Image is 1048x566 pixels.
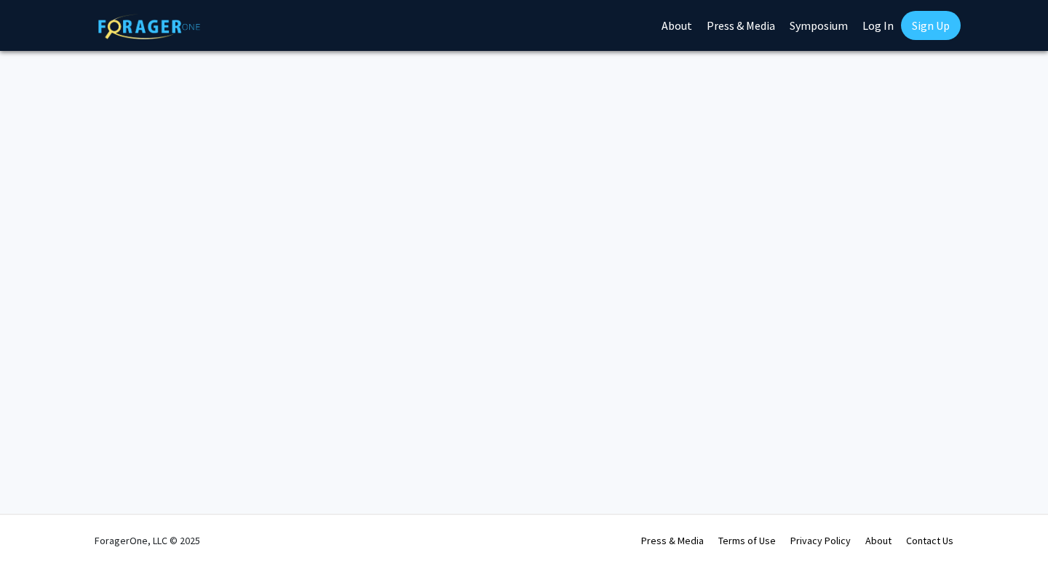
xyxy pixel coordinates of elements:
a: About [865,534,892,547]
a: Terms of Use [718,534,776,547]
a: Press & Media [641,534,704,547]
a: Sign Up [901,11,961,40]
img: ForagerOne Logo [98,14,200,39]
a: Privacy Policy [790,534,851,547]
div: ForagerOne, LLC © 2025 [95,515,200,566]
a: Contact Us [906,534,953,547]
